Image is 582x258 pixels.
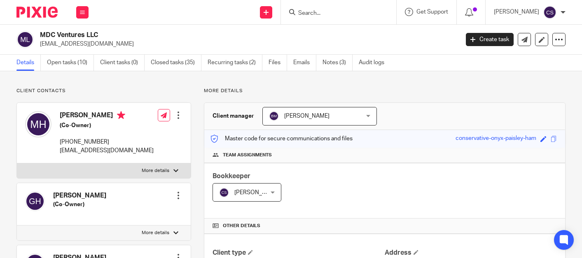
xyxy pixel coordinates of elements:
[293,55,316,71] a: Emails
[416,9,448,15] span: Get Support
[53,191,106,200] h4: [PERSON_NAME]
[269,55,287,71] a: Files
[16,7,58,18] img: Pixie
[142,167,169,174] p: More details
[284,113,330,119] span: [PERSON_NAME]
[385,249,557,257] h4: Address
[208,55,262,71] a: Recurring tasks (2)
[25,191,45,211] img: svg%3E
[297,10,372,17] input: Search
[223,152,272,158] span: Team assignments
[323,55,353,71] a: Notes (3)
[16,55,41,71] a: Details
[16,88,191,94] p: Client contacts
[456,134,536,144] div: conservative-onyx-paisley-ham
[213,112,254,120] h3: Client manager
[60,146,154,155] p: [EMAIL_ADDRESS][DOMAIN_NAME]
[100,55,145,71] a: Client tasks (0)
[151,55,201,71] a: Closed tasks (35)
[40,31,371,40] h2: MDC Ventures LLC
[117,111,125,119] i: Primary
[25,111,51,137] img: svg%3E
[543,6,556,19] img: svg%3E
[213,249,385,257] h4: Client type
[269,111,279,121] img: svg%3E
[210,135,353,143] p: Master code for secure communications and files
[466,33,514,46] a: Create task
[494,8,539,16] p: [PERSON_NAME]
[234,190,280,195] span: [PERSON_NAME]
[204,88,566,94] p: More details
[53,200,106,209] h5: (Co-Owner)
[40,40,453,48] p: [EMAIL_ADDRESS][DOMAIN_NAME]
[142,230,169,236] p: More details
[16,31,34,48] img: svg%3E
[47,55,94,71] a: Open tasks (10)
[223,223,260,229] span: Other details
[60,121,154,130] h5: (Co-Owner)
[60,138,154,146] p: [PHONE_NUMBER]
[359,55,390,71] a: Audit logs
[213,173,250,179] span: Bookkeeper
[219,188,229,198] img: svg%3E
[60,111,154,121] h4: [PERSON_NAME]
